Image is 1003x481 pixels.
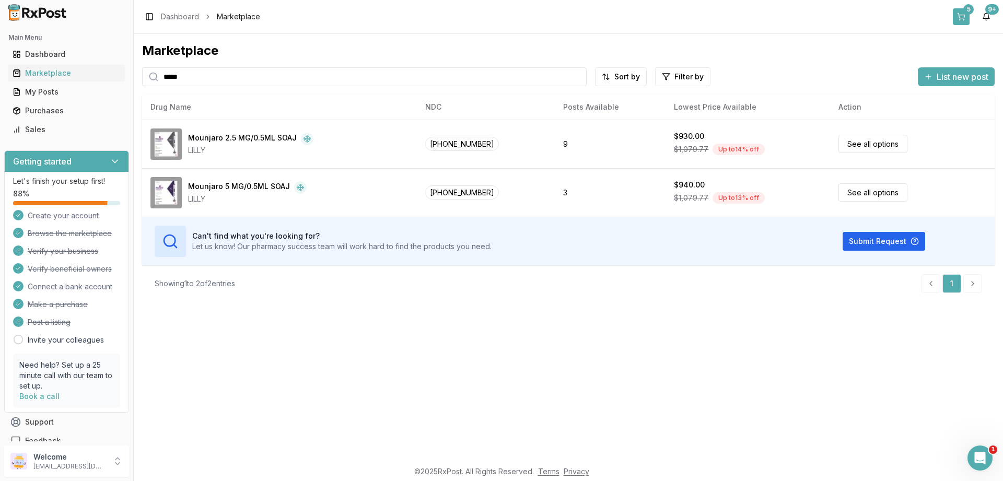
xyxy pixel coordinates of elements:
[8,83,125,101] a: My Posts
[4,4,71,21] img: RxPost Logo
[28,228,112,239] span: Browse the marketplace
[28,335,104,345] a: Invite your colleagues
[188,181,290,194] div: Mounjaro 5 MG/0.5ML SOAJ
[142,42,995,59] div: Marketplace
[13,68,121,78] div: Marketplace
[674,180,705,190] div: $940.00
[28,299,88,310] span: Make a purchase
[417,95,555,120] th: NDC
[538,467,559,476] a: Terms
[555,120,666,168] td: 9
[188,133,297,145] div: Mounjaro 2.5 MG/0.5ML SOAJ
[8,45,125,64] a: Dashboard
[4,46,129,63] button: Dashboard
[13,124,121,135] div: Sales
[28,264,112,274] span: Verify beneficial owners
[4,84,129,100] button: My Posts
[161,11,199,22] a: Dashboard
[33,462,106,471] p: [EMAIL_ADDRESS][DOMAIN_NAME]
[713,144,765,155] div: Up to 14 % off
[217,11,260,22] span: Marketplace
[4,413,129,431] button: Support
[555,95,666,120] th: Posts Available
[674,72,704,82] span: Filter by
[838,183,907,202] a: See all options
[28,317,71,327] span: Post a listing
[28,210,99,221] span: Create your account
[150,177,182,208] img: Mounjaro 5 MG/0.5ML SOAJ
[674,193,708,203] span: $1,079.77
[8,101,125,120] a: Purchases
[4,102,129,119] button: Purchases
[10,453,27,470] img: User avatar
[8,33,125,42] h2: Main Menu
[188,145,313,156] div: LILLY
[8,120,125,139] a: Sales
[963,4,974,15] div: 5
[13,155,72,168] h3: Getting started
[967,445,993,471] iframe: Intercom live chat
[555,168,666,217] td: 3
[989,445,997,454] span: 1
[595,67,647,86] button: Sort by
[564,467,589,476] a: Privacy
[838,135,907,153] a: See all options
[13,105,121,116] div: Purchases
[4,431,129,450] button: Feedback
[4,121,129,138] button: Sales
[666,95,830,120] th: Lowest Price Available
[28,281,112,292] span: Connect a bank account
[4,65,129,81] button: Marketplace
[614,72,640,82] span: Sort by
[830,95,995,120] th: Action
[19,392,60,401] a: Book a call
[19,360,114,391] p: Need help? Set up a 25 minute call with our team to set up.
[713,192,765,204] div: Up to 13 % off
[25,436,61,446] span: Feedback
[918,67,995,86] button: List new post
[192,231,492,241] h3: Can't find what you're looking for?
[425,137,499,151] span: [PHONE_NUMBER]
[942,274,961,293] a: 1
[953,8,970,25] button: 5
[13,189,29,199] span: 88 %
[985,4,999,15] div: 9+
[674,144,708,155] span: $1,079.77
[142,95,417,120] th: Drug Name
[843,232,925,251] button: Submit Request
[655,67,710,86] button: Filter by
[161,11,260,22] nav: breadcrumb
[13,49,121,60] div: Dashboard
[8,64,125,83] a: Marketplace
[188,194,307,204] div: LILLY
[13,87,121,97] div: My Posts
[28,246,98,256] span: Verify your business
[918,73,995,83] a: List new post
[922,274,982,293] nav: pagination
[978,8,995,25] button: 9+
[33,452,106,462] p: Welcome
[425,185,499,200] span: [PHONE_NUMBER]
[192,241,492,252] p: Let us know! Our pharmacy success team will work hard to find the products you need.
[674,131,704,142] div: $930.00
[937,71,988,83] span: List new post
[13,176,120,186] p: Let's finish your setup first!
[155,278,235,289] div: Showing 1 to 2 of 2 entries
[150,128,182,160] img: Mounjaro 2.5 MG/0.5ML SOAJ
